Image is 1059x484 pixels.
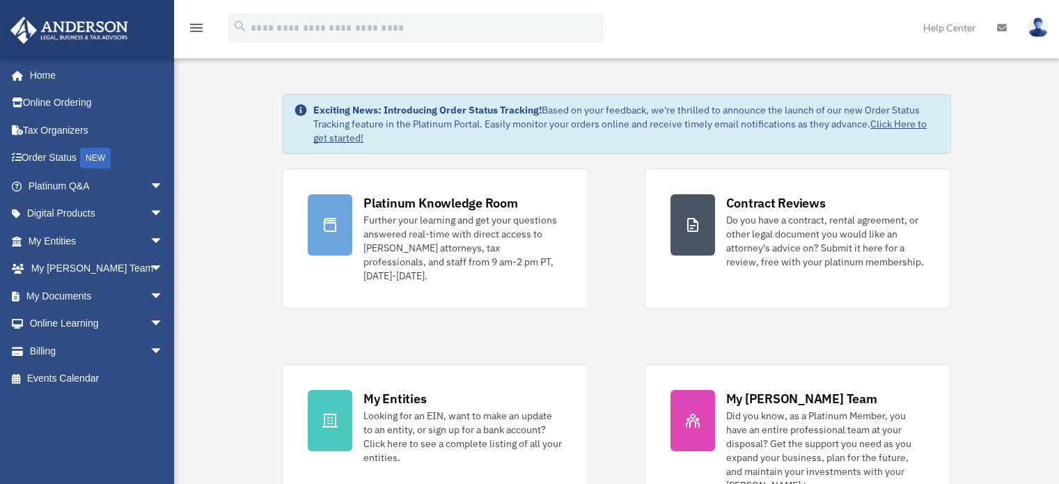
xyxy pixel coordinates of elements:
[363,390,426,407] div: My Entities
[10,89,185,117] a: Online Ordering
[10,282,185,310] a: My Documentsarrow_drop_down
[10,337,185,365] a: Billingarrow_drop_down
[6,17,132,44] img: Anderson Advisors Platinum Portal
[150,337,178,366] span: arrow_drop_down
[150,255,178,283] span: arrow_drop_down
[150,227,178,256] span: arrow_drop_down
[313,103,939,145] div: Based on your feedback, we're thrilled to announce the launch of our new Order Status Tracking fe...
[150,310,178,338] span: arrow_drop_down
[150,282,178,311] span: arrow_drop_down
[1028,17,1049,38] img: User Pic
[363,213,563,283] div: Further your learning and get your questions answered real-time with direct access to [PERSON_NAM...
[10,365,185,393] a: Events Calendar
[313,104,542,116] strong: Exciting News: Introducing Order Status Tracking!
[10,144,185,173] a: Order StatusNEW
[10,172,185,200] a: Platinum Q&Aarrow_drop_down
[363,194,518,212] div: Platinum Knowledge Room
[313,118,927,144] a: Click Here to get started!
[10,310,185,338] a: Online Learningarrow_drop_down
[188,19,205,36] i: menu
[363,409,563,465] div: Looking for an EIN, want to make an update to an entity, or sign up for a bank account? Click her...
[10,255,185,283] a: My [PERSON_NAME] Teamarrow_drop_down
[80,148,111,169] div: NEW
[726,194,826,212] div: Contract Reviews
[188,24,205,36] a: menu
[10,200,185,228] a: Digital Productsarrow_drop_down
[282,169,588,309] a: Platinum Knowledge Room Further your learning and get your questions answered real-time with dire...
[150,172,178,201] span: arrow_drop_down
[726,390,877,407] div: My [PERSON_NAME] Team
[150,200,178,228] span: arrow_drop_down
[10,61,178,89] a: Home
[726,213,925,269] div: Do you have a contract, rental agreement, or other legal document you would like an attorney's ad...
[10,227,185,255] a: My Entitiesarrow_drop_down
[10,116,185,144] a: Tax Organizers
[645,169,951,309] a: Contract Reviews Do you have a contract, rental agreement, or other legal document you would like...
[233,19,248,34] i: search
